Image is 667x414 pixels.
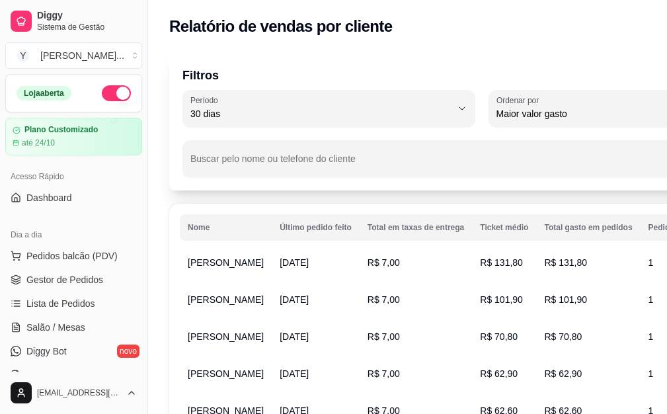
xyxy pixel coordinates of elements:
span: R$ 131,80 [480,257,523,268]
span: Pedidos balcão (PDV) [26,249,118,263]
button: Alterar Status [102,85,131,101]
span: R$ 101,90 [544,294,587,305]
h2: Relatório de vendas por cliente [169,16,393,37]
th: Total gasto em pedidos [536,214,640,241]
span: Lista de Pedidos [26,297,95,310]
button: Select a team [5,42,142,69]
th: Último pedido feito [272,214,360,241]
a: Dashboard [5,187,142,208]
span: [DATE] [280,331,309,342]
div: Dia a dia [5,224,142,245]
a: Salão / Mesas [5,317,142,338]
th: Nome [180,214,272,241]
span: Dashboard [26,191,72,204]
span: [DATE] [280,257,309,268]
span: R$ 62,90 [544,368,582,379]
label: Ordenar por [496,95,543,106]
span: Gestor de Pedidos [26,273,103,286]
a: Diggy Botnovo [5,341,142,362]
button: Pedidos balcão (PDV) [5,245,142,267]
th: Ticket médio [472,214,536,241]
button: [EMAIL_ADDRESS][DOMAIN_NAME] [5,377,142,409]
span: R$ 131,80 [544,257,587,268]
a: Gestor de Pedidos [5,269,142,290]
a: Plano Customizadoaté 24/10 [5,118,142,155]
span: 1 [648,294,654,305]
article: até 24/10 [22,138,55,148]
span: [PERSON_NAME] [188,331,264,342]
span: Diggy Bot [26,345,67,358]
span: 30 dias [190,107,451,120]
div: Acesso Rápido [5,166,142,187]
span: 1 [648,368,654,379]
span: [EMAIL_ADDRESS][DOMAIN_NAME] [37,388,121,398]
span: [PERSON_NAME] [188,368,264,379]
span: [DATE] [280,294,309,305]
div: Loja aberta [17,86,71,101]
span: [DATE] [280,368,309,379]
span: Salão / Mesas [26,321,85,334]
span: [PERSON_NAME] [188,294,264,305]
span: [PERSON_NAME] [188,257,264,268]
span: R$ 7,00 [368,257,400,268]
a: DiggySistema de Gestão [5,5,142,37]
button: Período30 dias [182,90,475,127]
span: R$ 7,00 [368,294,400,305]
span: R$ 70,80 [480,331,518,342]
a: Lista de Pedidos [5,293,142,314]
a: KDS [5,364,142,386]
label: Período [190,95,222,106]
span: KDS [26,368,46,382]
span: R$ 62,90 [480,368,518,379]
span: 1 [648,331,654,342]
span: R$ 101,90 [480,294,523,305]
span: R$ 7,00 [368,331,400,342]
span: Diggy [37,10,137,22]
th: Total em taxas de entrega [360,214,473,241]
span: R$ 7,00 [368,368,400,379]
span: Y [17,49,30,62]
div: [PERSON_NAME] ... [40,49,124,62]
span: Sistema de Gestão [37,22,137,32]
article: Plano Customizado [24,125,98,135]
span: R$ 70,80 [544,331,582,342]
span: 1 [648,257,654,268]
